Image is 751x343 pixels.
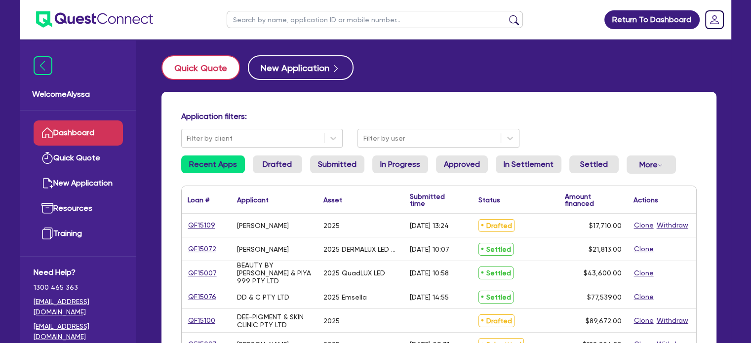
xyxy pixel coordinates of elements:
span: Welcome Alyssa [32,88,124,100]
button: Withdraw [656,315,689,326]
span: $77,539.00 [587,293,622,301]
a: [EMAIL_ADDRESS][DOMAIN_NAME] [34,321,123,342]
button: Clone [633,315,654,326]
span: Settled [478,267,514,279]
button: Withdraw [656,220,689,231]
div: BEAUTY BY [PERSON_NAME] & PIYA 999 PTY LTD [237,261,312,285]
button: Quick Quote [161,55,240,80]
div: 2025 QuadLUX LED [323,269,385,277]
div: [DATE] 10:58 [410,269,449,277]
a: QF15109 [188,220,216,231]
span: $43,600.00 [584,269,622,277]
div: [PERSON_NAME] [237,222,289,229]
div: Amount financed [565,193,622,207]
div: DD & C PTY LTD [237,293,289,301]
div: [DATE] 14:55 [410,293,449,301]
div: Actions [633,196,658,203]
button: Dropdown toggle [627,155,676,174]
div: DEE-PIGMENT & SKIN CLINIC PTY LTD [237,313,312,329]
a: Dropdown toggle [702,7,727,33]
img: quest-connect-logo-blue [36,11,153,28]
span: Settled [478,243,514,256]
a: QF15076 [188,291,217,303]
div: 2025 Emsella [323,293,367,301]
div: 2025 [323,222,340,229]
a: QF15100 [188,315,216,326]
a: Return To Dashboard [604,10,700,29]
div: [DATE] 13:24 [410,222,449,229]
span: Settled [478,291,514,304]
div: Status [478,196,500,203]
a: In Progress [372,155,428,173]
span: $17,710.00 [589,222,622,229]
span: Need Help? [34,267,123,278]
a: Resources [34,196,123,221]
div: 2025 [323,317,340,325]
button: Clone [633,267,654,279]
img: quick-quote [41,152,53,164]
button: Clone [633,291,654,303]
span: 1300 465 363 [34,282,123,293]
div: Loan # [188,196,209,203]
div: Asset [323,196,342,203]
div: [PERSON_NAME] [237,245,289,253]
a: Training [34,221,123,246]
a: New Application [34,171,123,196]
img: training [41,228,53,239]
button: Clone [633,243,654,255]
button: New Application [248,55,354,80]
img: new-application [41,177,53,189]
span: $89,672.00 [586,317,622,325]
a: Drafted [253,155,302,173]
a: In Settlement [496,155,561,173]
img: icon-menu-close [34,56,52,75]
a: Settled [569,155,619,173]
a: Quick Quote [161,55,248,80]
a: [EMAIL_ADDRESS][DOMAIN_NAME] [34,297,123,317]
span: Drafted [478,219,514,232]
div: Applicant [237,196,269,203]
a: Submitted [310,155,364,173]
button: Clone [633,220,654,231]
div: [DATE] 10:07 [410,245,449,253]
h4: Application filters: [181,112,697,121]
a: Recent Apps [181,155,245,173]
input: Search by name, application ID or mobile number... [227,11,523,28]
div: 2025 DERMALUX LED Compact LiTE [323,245,398,253]
img: resources [41,202,53,214]
a: QF15007 [188,267,217,279]
div: Submitted time [410,193,458,207]
a: QF15072 [188,243,217,255]
a: Dashboard [34,120,123,146]
span: Drafted [478,314,514,327]
a: Quick Quote [34,146,123,171]
span: $21,813.00 [589,245,622,253]
a: Approved [436,155,488,173]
